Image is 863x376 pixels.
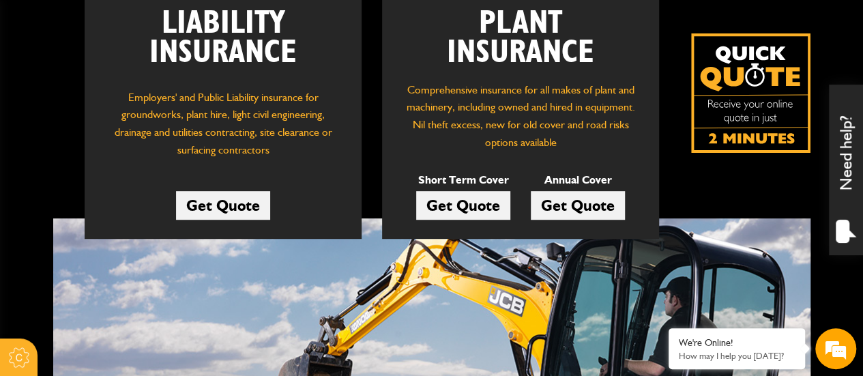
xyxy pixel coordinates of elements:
p: How may I help you today? [679,351,795,361]
p: Comprehensive insurance for all makes of plant and machinery, including owned and hired in equipm... [403,81,639,151]
div: Need help? [829,85,863,255]
p: Short Term Cover [416,171,510,189]
a: Get Quote [176,191,270,220]
p: Employers' and Public Liability insurance for groundworks, plant hire, light civil engineering, d... [105,89,341,166]
a: Get your insurance quote isn just 2-minutes [691,33,810,153]
a: Get Quote [531,191,625,220]
h2: Liability Insurance [105,9,341,75]
p: Annual Cover [531,171,625,189]
div: We're Online! [679,337,795,349]
a: Get Quote [416,191,510,220]
h2: Plant Insurance [403,9,639,68]
img: Quick Quote [691,33,810,153]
